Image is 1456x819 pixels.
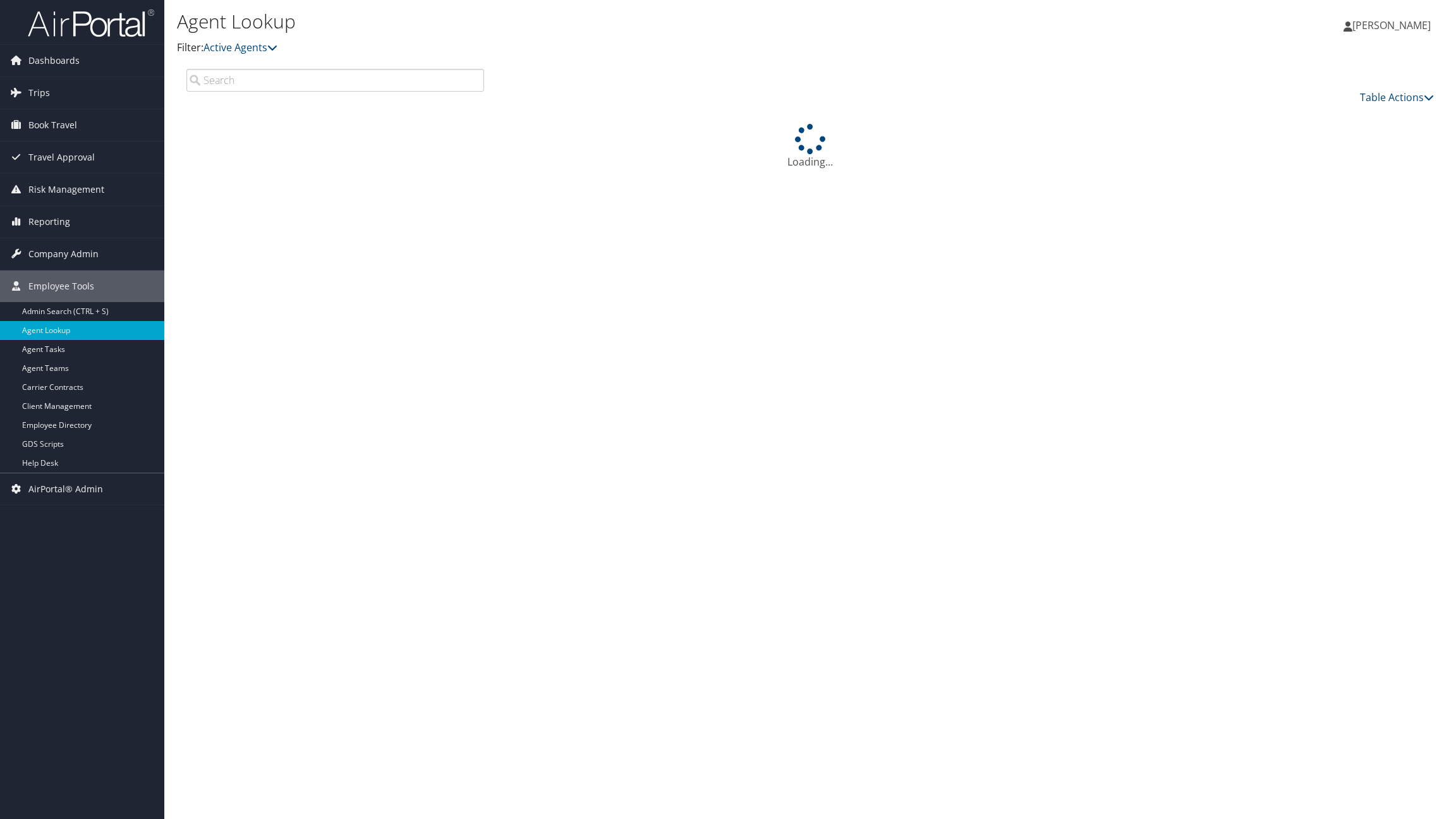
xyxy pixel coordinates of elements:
[28,473,103,505] span: AirPortal® Admin
[28,142,95,173] span: Travel Approval
[28,109,77,141] span: Book Travel
[28,270,94,302] span: Employee Tools
[28,174,104,205] span: Risk Management
[28,77,50,109] span: Trips
[28,8,154,38] img: airportal-logo.png
[177,40,1021,56] p: Filter:
[28,238,99,270] span: Company Admin
[203,40,277,54] a: Active Agents
[28,206,70,238] span: Reporting
[1360,90,1434,104] a: Table Actions
[186,69,484,92] input: Search
[28,45,80,76] span: Dashboards
[1344,6,1443,44] a: [PERSON_NAME]
[177,124,1443,169] div: Loading...
[1352,18,1431,32] span: [PERSON_NAME]
[177,8,1021,35] h1: Agent Lookup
